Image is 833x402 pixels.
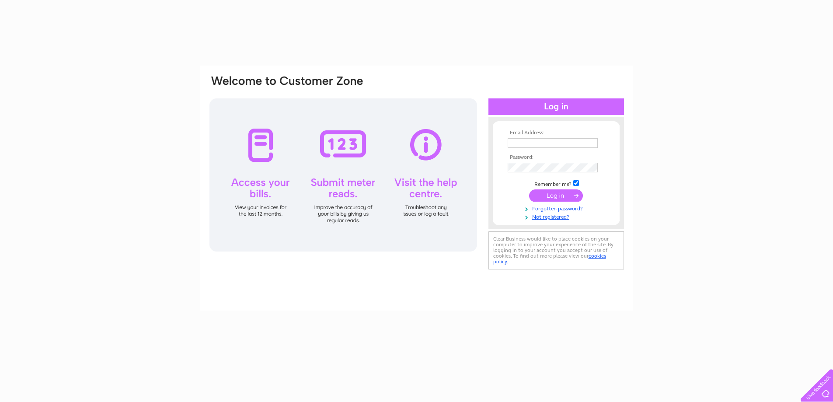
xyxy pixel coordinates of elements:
[508,212,607,220] a: Not registered?
[529,189,583,202] input: Submit
[488,231,624,269] div: Clear Business would like to place cookies on your computer to improve your experience of the sit...
[505,179,607,188] td: Remember me?
[493,253,606,265] a: cookies policy
[508,204,607,212] a: Forgotten password?
[505,154,607,161] th: Password:
[505,130,607,136] th: Email Address:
